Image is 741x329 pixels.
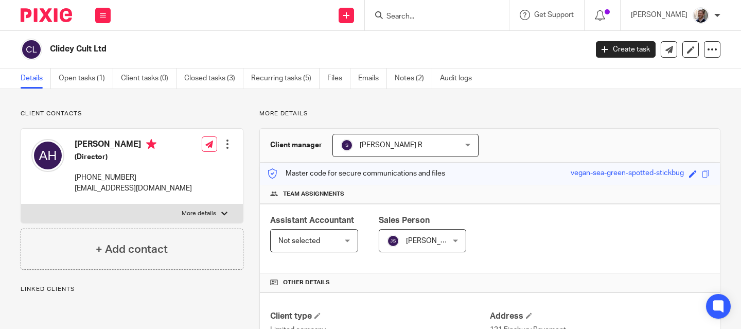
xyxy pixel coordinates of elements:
[259,110,720,118] p: More details
[387,235,399,247] img: svg%3E
[182,210,216,218] p: More details
[406,237,463,245] span: [PERSON_NAME]
[270,140,322,150] h3: Client manager
[360,142,422,149] span: [PERSON_NAME] R
[278,237,320,245] span: Not selected
[283,279,330,287] span: Other details
[75,183,192,194] p: [EMAIL_ADDRESS][DOMAIN_NAME]
[379,216,430,224] span: Sales Person
[268,168,445,179] p: Master code for secure communications and files
[75,139,192,152] h4: [PERSON_NAME]
[596,41,656,58] a: Create task
[385,12,478,22] input: Search
[21,8,72,22] img: Pixie
[341,139,353,151] img: svg%3E
[21,39,42,60] img: svg%3E
[50,44,474,55] h2: Clidey Cult Ltd
[534,11,574,19] span: Get Support
[327,68,350,89] a: Files
[184,68,243,89] a: Closed tasks (3)
[21,110,243,118] p: Client contacts
[75,172,192,183] p: [PHONE_NUMBER]
[395,68,432,89] a: Notes (2)
[59,68,113,89] a: Open tasks (1)
[490,311,710,322] h4: Address
[146,139,156,149] i: Primary
[440,68,480,89] a: Audit logs
[270,311,490,322] h4: Client type
[571,168,684,180] div: vegan-sea-green-spotted-stickbug
[75,152,192,162] h5: (Director)
[358,68,387,89] a: Emails
[96,241,168,257] h4: + Add contact
[21,285,243,293] p: Linked clients
[283,190,344,198] span: Team assignments
[631,10,687,20] p: [PERSON_NAME]
[21,68,51,89] a: Details
[121,68,177,89] a: Client tasks (0)
[31,139,64,172] img: svg%3E
[693,7,709,24] img: Matt%20Circle.png
[251,68,320,89] a: Recurring tasks (5)
[270,216,354,224] span: Assistant Accountant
